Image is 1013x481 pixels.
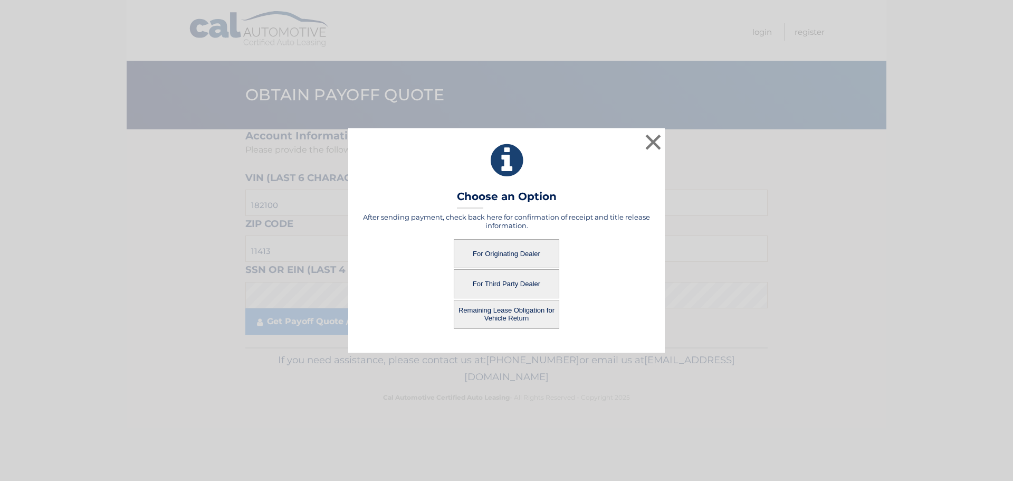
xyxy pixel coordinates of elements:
h5: After sending payment, check back here for confirmation of receipt and title release information. [361,213,652,230]
button: For Originating Dealer [454,239,559,268]
button: × [643,131,664,153]
button: For Third Party Dealer [454,269,559,298]
button: Remaining Lease Obligation for Vehicle Return [454,300,559,329]
h3: Choose an Option [457,190,557,209]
